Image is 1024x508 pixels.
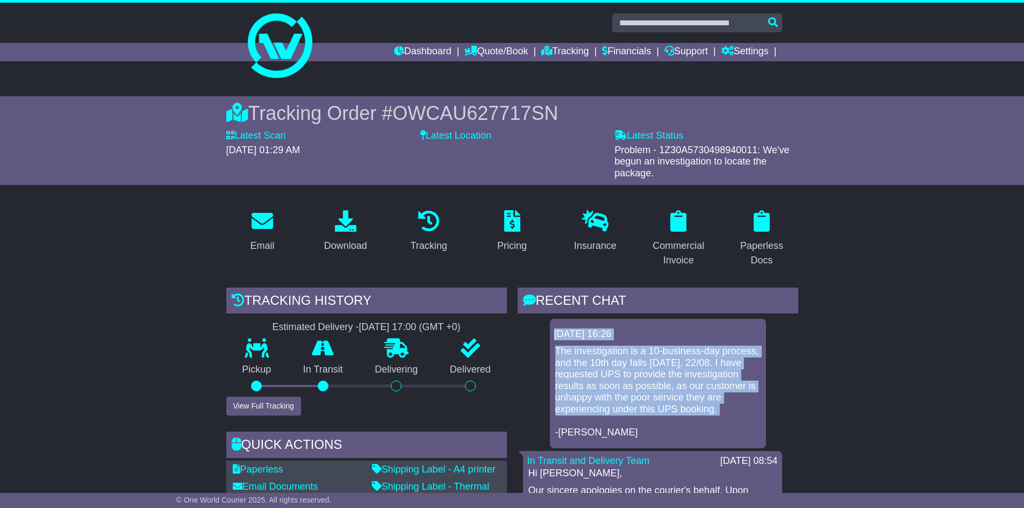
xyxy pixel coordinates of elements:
[226,432,507,461] div: Quick Actions
[410,239,447,253] div: Tracking
[226,288,507,317] div: Tracking history
[243,206,281,257] a: Email
[324,239,367,253] div: Download
[372,481,490,504] a: Shipping Label - Thermal printer
[567,206,624,257] a: Insurance
[392,102,558,124] span: OWCAU627717SN
[287,364,359,376] p: In Transit
[614,145,789,178] span: Problem - 1Z30A5730498940011: We've begun an investigation to locate the package.
[226,364,288,376] p: Pickup
[226,145,300,155] span: [DATE] 01:29 AM
[394,43,452,61] a: Dashboard
[721,43,769,61] a: Settings
[176,496,332,504] span: © One World Courier 2025. All rights reserved.
[733,239,791,268] div: Paperless Docs
[614,130,683,142] label: Latest Status
[317,206,374,257] a: Download
[497,239,527,253] div: Pricing
[226,397,301,416] button: View Full Tracking
[664,43,708,61] a: Support
[359,364,434,376] p: Delivering
[226,102,798,125] div: Tracking Order #
[434,364,507,376] p: Delivered
[528,468,777,480] p: Hi [PERSON_NAME],
[555,346,761,439] p: The investigation is a 10-business-day process, and the 10th day falls [DATE], 22/08. I have requ...
[359,321,461,333] div: [DATE] 17:00 (GMT +0)
[541,43,589,61] a: Tracking
[554,328,762,340] div: [DATE] 16:26
[226,321,507,333] div: Estimated Delivery -
[518,288,798,317] div: RECENT CHAT
[527,455,650,466] a: In Transit and Delivery Team
[649,239,708,268] div: Commercial Invoice
[233,464,283,475] a: Paperless
[602,43,651,61] a: Financials
[490,206,534,257] a: Pricing
[720,455,778,467] div: [DATE] 08:54
[250,239,274,253] div: Email
[726,206,798,271] a: Paperless Docs
[642,206,715,271] a: Commercial Invoice
[574,239,617,253] div: Insurance
[420,130,491,142] label: Latest Location
[464,43,528,61] a: Quote/Book
[226,130,286,142] label: Latest Scan
[233,481,318,492] a: Email Documents
[372,464,496,475] a: Shipping Label - A4 printer
[403,206,454,257] a: Tracking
